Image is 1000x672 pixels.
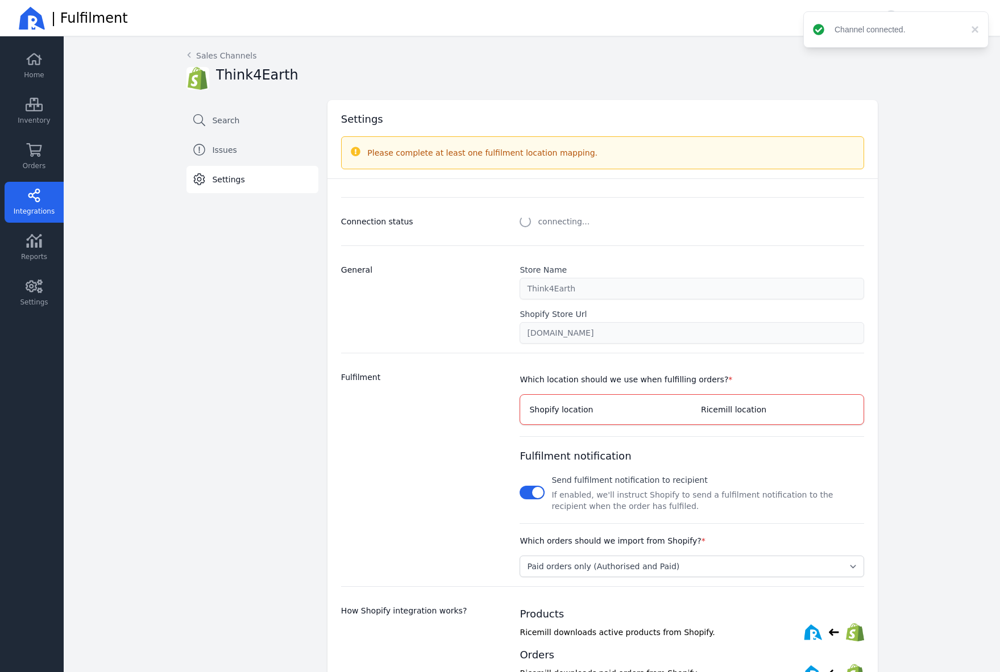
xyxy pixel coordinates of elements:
h2: Products [520,607,864,621]
div: fulfilment notification [520,437,864,512]
input: e.g. https://my-shopify-store.myshopify.com [520,323,863,343]
a: Helpdesk [833,10,849,26]
h2: Think4Earth [216,66,298,84]
span: Reports [21,252,47,261]
h3: How Shopify integration works? [341,605,507,616]
p: If enabled, we'll instruct Shopify to send a fulfilment notification to the recipient when the or... [551,489,864,512]
span: connecting... [538,216,590,227]
h3: Ricemill location [701,404,854,415]
div: General [520,255,864,344]
h2: Settings [341,111,383,127]
h3: Shopify location [529,404,593,415]
span: Search [212,115,239,126]
button: close [965,23,979,36]
div: Channel connected. [835,24,965,35]
span: Ricemill downloads active products from Shopify. [520,627,749,638]
span: Inventory [18,116,50,125]
img: SHOPIFY [186,67,209,90]
button: [PERSON_NAME] [879,6,986,31]
h3: Connection status [341,216,507,227]
a: Issues [186,136,318,164]
h3: Fulfilment [341,372,507,383]
span: | Fulfilment [51,9,128,27]
h3: General [341,264,507,276]
span: Orders [23,161,45,170]
a: Sales Channels [186,50,257,61]
span: Settings [212,174,244,185]
p: Which orders should we import from Shopify? [520,535,705,546]
span: Send fulfilment notification to recipient [551,475,707,485]
input: e.g. My Shopify Store [520,278,863,299]
div: Please complete at least one fulfilment location mapping. [367,146,854,160]
div: Order download [520,524,864,577]
img: Ricemill Logo [18,5,45,32]
span: Integrations [14,207,55,216]
span: Settings [20,298,48,307]
span: Issues [212,144,237,156]
h2: Orders [520,648,864,662]
label: Shopify Store Url [520,308,587,320]
p: Which location should we use when fulfilling orders? [520,374,732,385]
label: Store Name [520,264,567,276]
a: Settings [186,166,318,193]
a: Search [186,107,318,134]
h2: Fulfilment notification [520,448,631,464]
span: Home [24,70,44,80]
